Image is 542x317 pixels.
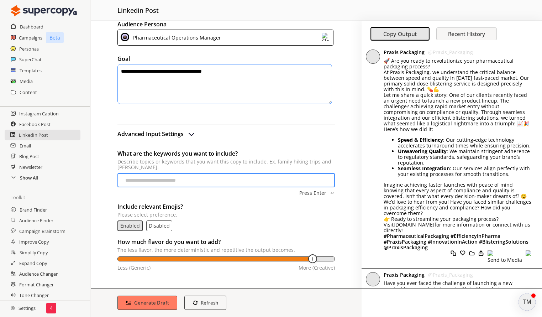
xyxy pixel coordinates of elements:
strong: Speed & Efficiency [398,136,443,143]
a: Audience Changer [19,269,58,279]
p: 🚀 Are you ready to revolutionize your pharmaceutical packaging process? At Praxis Packaging, we u... [384,58,531,92]
h2: linkedin post [117,4,159,17]
a: Dashboard [20,21,43,32]
p: Describe topics or keywords that you want this copy to include. Ex. family hiking trips and [PERS... [117,159,335,170]
a: Show All [20,172,38,183]
b: Recent History [448,30,485,37]
a: Expand Copy [19,258,47,269]
textarea: textarea-textarea [117,64,332,104]
img: Close [11,306,15,310]
button: Refresh [184,296,227,310]
b: Refresh [201,300,218,306]
img: Like [469,250,475,256]
a: Tone Changer [19,290,49,301]
a: [DOMAIN_NAME] [394,221,435,228]
button: Copy Output [370,27,430,41]
b: # PharmaceuticalPackaging #EfficiencyInPharma #PraxisPackaging #InnovationInAction #BlisteringSol... [384,233,528,251]
a: Content [20,87,37,98]
h2: Goal [117,53,335,64]
img: Media [488,250,493,256]
strong: Unwavering Quality [398,148,447,155]
button: topics-add-button [299,190,335,196]
h2: Improve Copy [19,237,49,247]
a: Instagram Caption [19,108,59,119]
div: atlas-message-author-avatar [519,293,536,311]
p: Less (Generic) [117,265,151,271]
button: advanced-inputs [117,129,196,139]
button: atlas-launcher [519,293,536,311]
span: @ Praxis_Packaging [428,49,473,56]
li: : Our services align perfectly with your existing processes for smooth transitions. [398,166,531,177]
h2: Include relevant Emojis? [117,201,335,212]
p: 4 [50,305,53,311]
a: Audience Finder [19,215,53,226]
img: Like [478,250,484,256]
h2: Templates [20,65,42,76]
p: We’d love to hear from you! Have you faced similar challenges in packaging efficiency and complia... [384,199,531,216]
h2: Audience Persona [117,19,335,30]
a: Facebook Post [19,119,51,130]
a: Brand Finder [20,204,47,215]
h2: Advanced Input Settings [117,129,184,139]
a: Blog Post [19,151,39,162]
p: Please select preference. [117,212,335,218]
img: Like [526,250,531,256]
p: The less flavor, the more deterministic and repetitive the output becomes. [117,247,335,253]
h2: LinkedIn Post [19,130,48,140]
img: Close [121,33,129,41]
p: Disabled [149,223,170,229]
img: Copy [451,250,456,256]
p: Let me share a quick story: One of our clients recently faced an urgent need to launch a new prod... [384,92,531,126]
a: Simplify Copy [20,247,48,258]
a: Campaign Brainstorm [19,226,65,237]
b: Copy Output [383,30,417,38]
img: Close [322,33,330,41]
p: Imagine achieving faster launches with peace of mind knowing that every aspect of compliance and ... [384,182,531,199]
p: Press Enter [299,190,326,196]
img: Close [11,4,77,18]
li: : Our cutting-edge technology accelerates turnaround times while ensuring precision. [398,137,531,149]
button: Generate Draft [117,296,177,310]
img: Close [187,130,196,138]
strong: Seamless Integration [398,165,450,172]
p: 👉 Ready to streamline your packaging process? Visit for more information or connect with us direc... [384,216,531,233]
a: Media [20,76,33,87]
p: Beta [46,32,64,43]
a: Personas [19,43,39,54]
button: Recent History [436,27,497,40]
b: Generate Draft [134,300,169,306]
a: Format Changer [19,279,54,290]
a: Email [20,140,31,151]
div: Pharmaceutical Operations Manager [131,33,221,42]
button: Enabled [120,223,140,229]
img: Like [460,250,465,256]
img: Press Enter [330,192,334,194]
b: Praxis Packaging [384,49,425,56]
h2: What are the keywords you want to include? [117,148,335,159]
span: @ Praxis_Packaging [428,271,473,278]
a: Campaigns [19,32,42,43]
a: Newsletter [19,162,42,172]
h2: How much flavor do you want to add? [117,237,335,247]
p: Send to Media [488,257,522,263]
li: : We maintain stringent adherence to regulatory standards, safeguarding your brand’s reputation. [398,149,531,166]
